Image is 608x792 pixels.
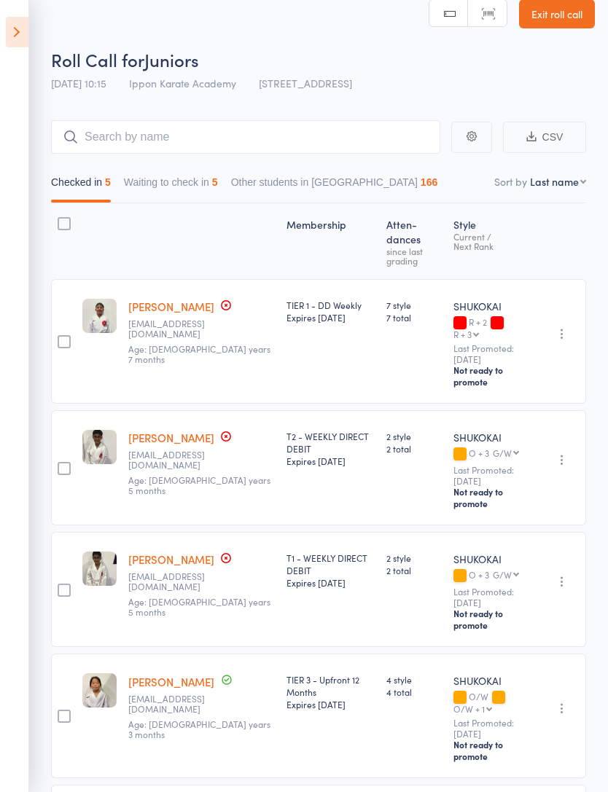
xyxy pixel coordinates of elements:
div: Last name [530,174,579,189]
label: Sort by [494,174,527,189]
span: 2 style [386,552,441,564]
span: 4 style [386,673,441,686]
div: G/W [493,570,512,579]
div: Style [448,210,533,273]
button: CSV [503,122,586,153]
span: Age: [DEMOGRAPHIC_DATA] years 3 months [128,718,270,740]
span: Roll Call for [51,47,144,71]
div: 166 [421,176,437,188]
small: vimol.j@gmail.com [128,571,223,592]
div: Expires [DATE] [287,698,375,710]
img: image1697613644.png [82,552,117,586]
div: 5 [212,176,218,188]
input: Search by name [51,120,440,154]
span: 7 total [386,311,441,324]
span: Juniors [144,47,199,71]
div: O/W [453,691,527,713]
span: Age: [DEMOGRAPHIC_DATA] years 5 months [128,595,270,618]
img: image1745393268.png [82,299,117,333]
small: Last Promoted: [DATE] [453,718,527,739]
span: 2 style [386,430,441,442]
span: 2 total [386,564,441,576]
span: 2 total [386,442,441,455]
button: Checked in5 [51,169,111,203]
div: T1 - WEEKLY DIRECT DEBIT [287,552,375,589]
a: [PERSON_NAME] [128,674,214,689]
span: 4 total [386,686,441,698]
small: vimol.j@gmail.com [128,450,223,471]
div: 5 [105,176,111,188]
a: [PERSON_NAME] [128,430,214,445]
div: Not ready to promote [453,364,527,388]
div: Membership [281,210,381,273]
small: Last Promoted: [DATE] [453,343,527,364]
div: O + 3 [453,448,527,460]
span: Ippon Karate Academy [129,76,236,90]
div: TIER 3 - Upfront 12 Months [287,673,375,710]
div: Expires [DATE] [287,576,375,589]
small: minzhao8578@gmail.com [128,694,223,715]
div: since last grading [386,246,441,265]
a: [PERSON_NAME] [128,552,214,567]
button: Waiting to check in5 [124,169,218,203]
span: Age: [DEMOGRAPHIC_DATA] years 5 months [128,474,270,496]
div: R + 3 [453,329,472,339]
span: [STREET_ADDRESS] [259,76,352,90]
div: Not ready to promote [453,608,527,631]
div: Not ready to promote [453,739,527,762]
div: SHUKOKAI [453,552,527,566]
div: Atten­dances [381,210,447,273]
span: 7 style [386,299,441,311]
div: TIER 1 - DD Weekly [287,299,375,324]
div: Expires [DATE] [287,311,375,324]
div: Not ready to promote [453,486,527,509]
img: image1716540845.png [82,673,117,707]
span: [DATE] 10:15 [51,76,106,90]
div: O/W + 1 [453,704,485,713]
div: O + 3 [453,570,527,582]
a: [PERSON_NAME] [128,299,214,314]
div: R + 2 [453,317,527,339]
small: Last Promoted: [DATE] [453,465,527,486]
div: Current / Next Rank [453,232,527,251]
div: SHUKOKAI [453,430,527,444]
div: Expires [DATE] [287,455,375,467]
button: Other students in [GEOGRAPHIC_DATA]166 [231,169,438,203]
div: G/W [493,448,512,458]
div: T2 - WEEKLY DIRECT DEBIT [287,430,375,467]
img: image1697613631.png [82,430,117,464]
div: SHUKOKAI [453,673,527,688]
span: Age: [DEMOGRAPHIC_DATA] years 7 months [128,342,270,365]
small: Last Promoted: [DATE] [453,587,527,608]
div: SHUKOKAI [453,299,527,313]
small: mohitguptaaustralia@gmail.com [128,318,223,340]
